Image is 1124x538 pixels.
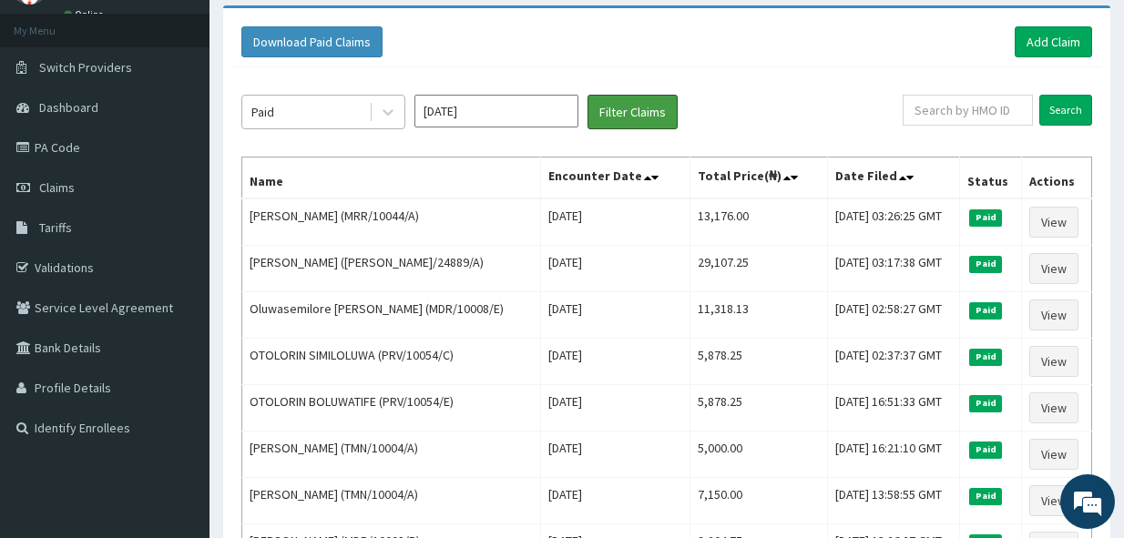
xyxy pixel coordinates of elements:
td: [PERSON_NAME] (TMN/10004/A) [242,478,541,524]
button: Download Paid Claims [241,26,383,57]
a: Add Claim [1015,26,1092,57]
span: Paid [969,442,1002,458]
td: [PERSON_NAME] ([PERSON_NAME]/24889/A) [242,246,541,292]
a: View [1029,485,1078,516]
input: Select Month and Year [414,95,578,127]
input: Search [1039,95,1092,126]
a: View [1029,253,1078,284]
td: [DATE] 02:37:37 GMT [827,339,960,385]
span: Paid [969,488,1002,504]
td: [DATE] 16:21:10 GMT [827,431,960,478]
a: View [1029,346,1078,377]
th: Name [242,157,541,199]
span: Dashboard [39,99,98,116]
td: [DATE] 13:58:55 GMT [827,478,960,524]
td: 5,000.00 [690,431,827,478]
td: [PERSON_NAME] (MRR/10044/A) [242,198,541,246]
td: OTOLORIN BOLUWATIFE (PRV/10054/E) [242,385,541,431]
a: View [1029,207,1078,238]
td: [DATE] 03:26:25 GMT [827,198,960,246]
td: 7,150.00 [690,478,827,524]
th: Total Price(₦) [690,157,827,199]
td: 5,878.25 [690,339,827,385]
a: View [1029,392,1078,423]
td: OTOLORIN SIMILOLUWA (PRV/10054/C) [242,339,541,385]
td: [DATE] [541,339,690,385]
td: [DATE] [541,198,690,246]
td: 5,878.25 [690,385,827,431]
a: Online [64,8,107,21]
span: Paid [969,209,1002,226]
span: Claims [39,179,75,196]
a: View [1029,299,1078,330]
td: [DATE] [541,478,690,524]
input: Search by HMO ID [903,95,1033,126]
span: Paid [969,302,1002,319]
td: [DATE] [541,385,690,431]
span: Tariffs [39,219,72,236]
button: Filter Claims [588,95,678,129]
th: Encounter Date [541,157,690,199]
td: [PERSON_NAME] (TMN/10004/A) [242,431,541,478]
th: Status [960,157,1021,199]
th: Actions [1021,157,1091,199]
td: [DATE] [541,292,690,339]
a: View [1029,439,1078,470]
span: Switch Providers [39,59,132,76]
span: Paid [969,349,1002,365]
span: Paid [969,395,1002,411]
td: 11,318.13 [690,292,827,339]
th: Date Filed [827,157,960,199]
div: Paid [251,103,274,121]
td: 29,107.25 [690,246,827,292]
td: [DATE] [541,246,690,292]
td: Oluwasemilore [PERSON_NAME] (MDR/10008/E) [242,292,541,339]
td: [DATE] [541,431,690,478]
td: [DATE] 16:51:33 GMT [827,385,960,431]
span: Paid [969,256,1002,272]
td: [DATE] 03:17:38 GMT [827,246,960,292]
td: [DATE] 02:58:27 GMT [827,292,960,339]
td: 13,176.00 [690,198,827,246]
